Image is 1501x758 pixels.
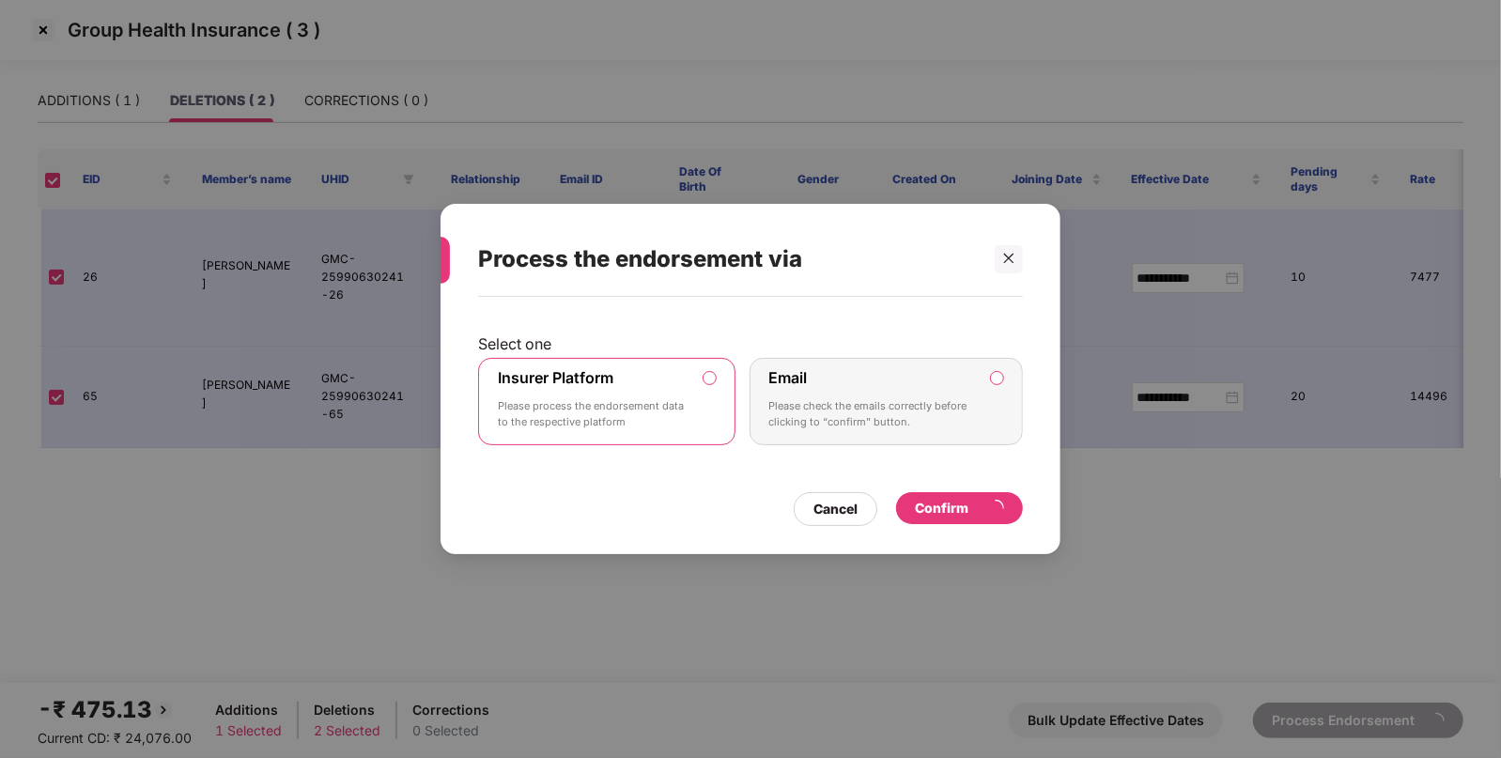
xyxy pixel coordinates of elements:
[498,398,689,431] p: Please process the endorsement data to the respective platform
[769,368,808,387] label: Email
[478,223,978,296] div: Process the endorsement via
[813,499,858,519] div: Cancel
[915,498,1004,518] div: Confirm
[704,372,716,384] input: Insurer PlatformPlease process the endorsement data to the respective platform
[478,334,1023,353] p: Select one
[987,500,1004,517] span: loading
[769,398,977,431] p: Please check the emails correctly before clicking to “confirm” button.
[498,368,613,387] label: Insurer Platform
[991,372,1003,384] input: EmailPlease check the emails correctly before clicking to “confirm” button.
[1002,252,1015,265] span: close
